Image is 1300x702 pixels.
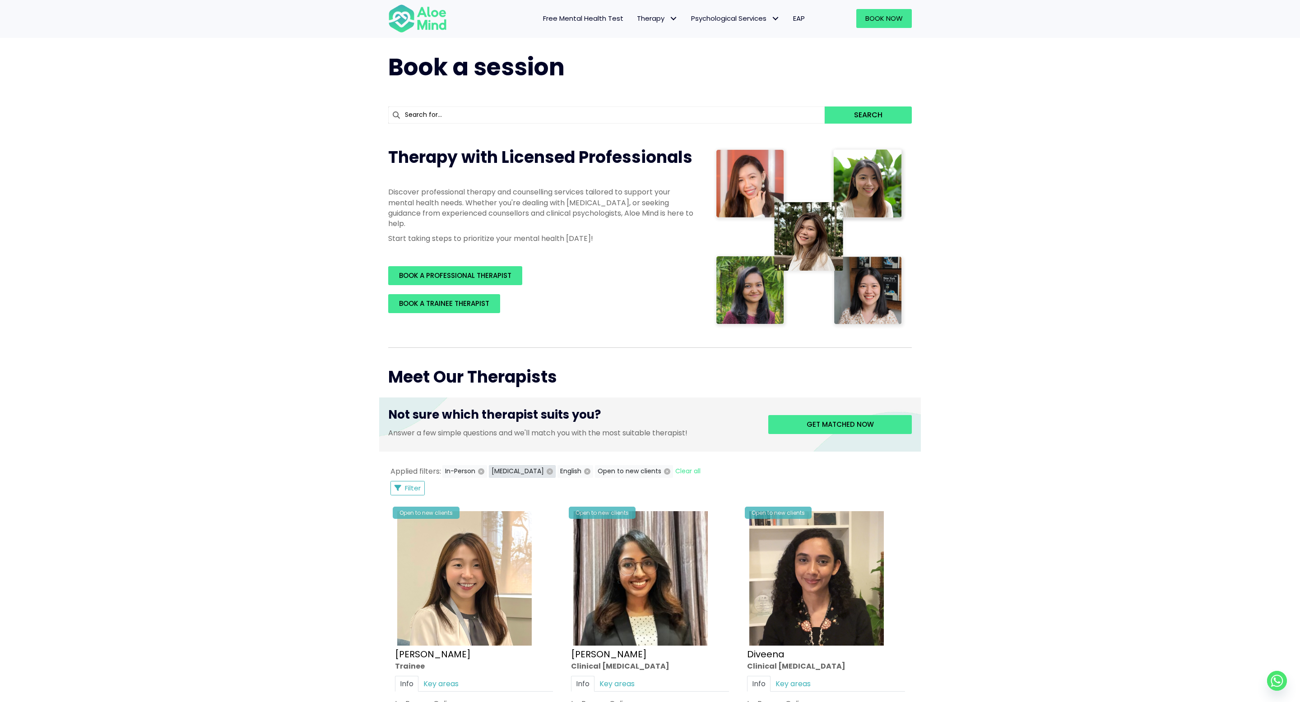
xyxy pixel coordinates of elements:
a: TherapyTherapy: submenu [630,9,684,28]
span: BOOK A TRAINEE THERAPIST [399,299,489,308]
button: Open to new clients [595,465,673,478]
p: Start taking steps to prioritize your mental health [DATE]! [388,233,695,244]
a: Get matched now [768,415,912,434]
div: Open to new clients [393,507,460,519]
span: Psychological Services [691,14,780,23]
nav: Menu [459,9,812,28]
a: Info [571,676,594,692]
div: Open to new clients [745,507,812,519]
input: Search for... [388,106,825,124]
a: Whatsapp [1267,671,1287,691]
span: Meet Our Therapists [388,365,557,388]
div: Open to new clients [569,507,636,519]
p: Discover professional therapy and counselling services tailored to support your mental health nee... [388,187,695,229]
a: BOOK A PROFESSIONAL THERAPIST [388,266,522,285]
button: Search [825,106,912,124]
a: EAP [786,9,812,28]
a: Key areas [418,676,464,692]
div: Trainee [395,661,553,671]
span: Therapy: submenu [667,12,680,25]
span: Free Mental Health Test [543,14,623,23]
div: Clinical [MEDICAL_DATA] [571,661,729,671]
button: [MEDICAL_DATA] [489,465,556,478]
div: Clinical [MEDICAL_DATA] [747,661,905,671]
a: Psychological ServicesPsychological Services: submenu [684,9,786,28]
a: Key areas [771,676,816,692]
span: Filter [405,483,421,493]
img: IMG_1660 – Diveena Nair [749,511,884,646]
span: BOOK A PROFESSIONAL THERAPIST [399,271,511,280]
h3: Not sure which therapist suits you? [388,406,755,427]
a: BOOK A TRAINEE THERAPIST [388,294,500,313]
span: Psychological Services: submenu [769,12,782,25]
a: Key areas [594,676,640,692]
span: Applied filters: [390,466,441,476]
img: Therapist collage [713,146,906,329]
a: Free Mental Health Test [536,9,630,28]
span: Therapy with Licensed Professionals [388,146,692,169]
a: [PERSON_NAME] [571,648,647,660]
img: Aloe mind Logo [388,4,447,33]
button: Clear all [675,465,701,478]
a: Diveena [747,648,785,660]
a: Book Now [856,9,912,28]
span: EAP [793,14,805,23]
img: IMG_1660 – Tracy Kwah [397,511,532,646]
p: Answer a few simple questions and we'll match you with the most suitable therapist! [388,428,755,438]
span: Get matched now [807,420,874,429]
span: Therapy [637,14,678,23]
img: croped-Anita_Profile-photo-300×300 [573,511,708,646]
button: English [557,465,593,478]
button: Filter Listings [390,481,425,495]
a: [PERSON_NAME] [395,648,471,660]
span: Book Now [865,14,903,23]
button: In-Person [442,465,487,478]
a: Info [747,676,771,692]
a: Info [395,676,418,692]
span: Book a session [388,51,565,83]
